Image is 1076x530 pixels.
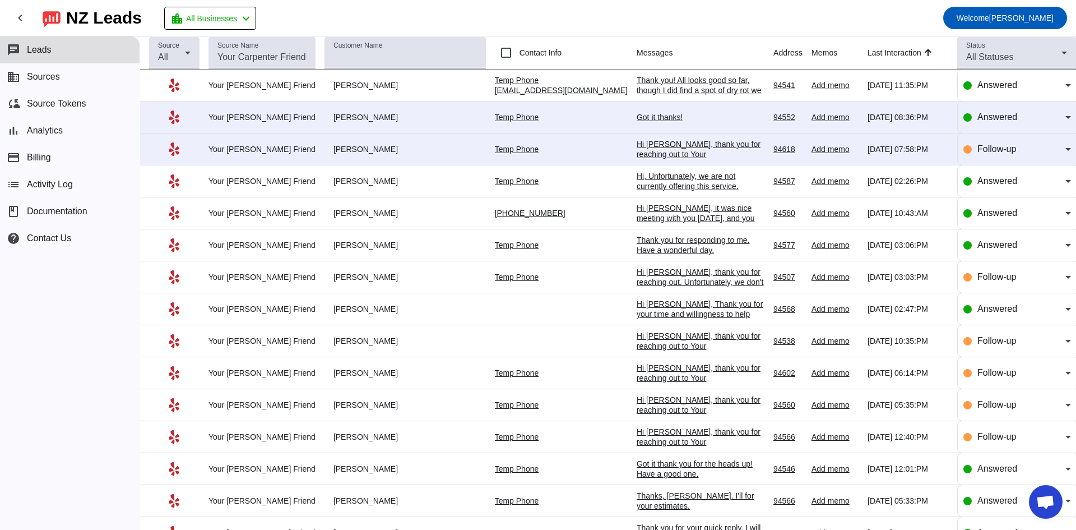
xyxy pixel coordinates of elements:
div: 94541 [773,80,803,90]
div: [PERSON_NAME] [324,80,486,90]
mat-label: Source [158,42,179,49]
div: 94566 [773,496,803,506]
span: Answered [977,496,1017,505]
span: Answered [977,464,1017,473]
th: Messages [637,36,773,70]
div: Got it thank you for the heads up! Have a good one. [637,459,764,479]
mat-icon: Yelp [168,334,181,348]
div: [DATE] 05:35:PM [868,400,948,410]
a: [EMAIL_ADDRESS][DOMAIN_NAME] [495,86,628,95]
div: Your [PERSON_NAME] Friend [208,272,316,282]
mat-icon: Yelp [168,238,181,252]
div: [PERSON_NAME] [324,304,486,314]
div: 94577 [773,240,803,250]
mat-icon: payment [7,151,20,164]
div: [PERSON_NAME] [324,496,486,506]
div: Add memo [811,400,859,410]
div: [DATE] 10:43:AM [868,208,948,218]
span: Answered [977,304,1017,314]
div: Hi [PERSON_NAME], thank you for reaching out to Your [PERSON_NAME] Friend. I apologize, but we sp... [637,331,764,402]
div: [DATE] 12:40:PM [868,432,948,442]
div: [DATE] 08:36:PM [868,112,948,122]
span: Welcome [957,13,989,22]
a: [PHONE_NUMBER] [495,209,565,218]
span: All [158,52,168,62]
span: Source Tokens [27,99,86,109]
span: Billing [27,153,51,163]
div: [DATE] 03:06:PM [868,240,948,250]
div: [PERSON_NAME] [324,336,486,346]
span: Leads [27,45,52,55]
div: Thank you for responding to me. Have a wonderful day. [637,235,764,255]
div: [PERSON_NAME] [324,464,486,474]
div: 94546 [773,464,803,474]
div: Your [PERSON_NAME] Friend [208,112,316,122]
div: Your [PERSON_NAME] Friend [208,208,316,218]
div: Last Interaction [868,47,921,58]
span: Answered [977,176,1017,186]
div: 94560 [773,208,803,218]
mat-icon: chevron_left [239,12,253,25]
div: 94538 [773,336,803,346]
span: Contact Us [27,233,71,243]
mat-icon: chat [7,43,20,57]
div: Your [PERSON_NAME] Friend [208,336,316,346]
mat-icon: Yelp [168,79,181,92]
div: Hi [PERSON_NAME], it was nice meeting with you [DATE], and you provided with many helpful suggest... [637,203,764,334]
div: [DATE] 10:35:PM [868,336,948,346]
div: Add memo [811,304,859,314]
div: [PERSON_NAME] [324,240,486,250]
div: Add memo [811,336,859,346]
mat-icon: Yelp [168,270,181,284]
th: Address [773,36,811,70]
div: Add memo [811,464,859,474]
div: Your [PERSON_NAME] Friend [208,176,316,186]
div: [PERSON_NAME] [324,176,486,186]
div: [DATE] 11:35:PM [868,80,948,90]
a: Temp Phone [495,145,539,154]
span: Follow-up [977,272,1016,282]
div: [PERSON_NAME] [324,112,486,122]
mat-icon: business [7,70,20,84]
div: Your [PERSON_NAME] Friend [208,304,316,314]
div: Hi [PERSON_NAME], thank you for reaching out to Your [PERSON_NAME] Friend. I apologize, but we sp... [637,139,764,220]
div: Hi [PERSON_NAME], thank you for reaching out to Your [PERSON_NAME] Friend. I apologize, but we sp... [637,427,764,497]
span: Answered [977,80,1017,90]
a: Temp Phone [495,177,539,186]
div: Your [PERSON_NAME] Friend [208,432,316,442]
mat-icon: Yelp [168,174,181,188]
div: Your [PERSON_NAME] Friend [208,240,316,250]
label: Contact Info [517,47,562,58]
div: Add memo [811,240,859,250]
div: Your [PERSON_NAME] Friend [208,144,316,154]
div: Add memo [811,432,859,442]
div: [PERSON_NAME] [324,368,486,378]
div: Add memo [811,208,859,218]
div: [DATE] 02:47:PM [868,304,948,314]
span: All Businesses [186,11,237,26]
a: Temp Phone [495,400,539,409]
mat-icon: Yelp [168,110,181,124]
mat-icon: chevron_left [13,11,27,25]
div: 94566 [773,432,803,442]
div: Hi [PERSON_NAME], Thank you for your time and willingness to help with my project. After careful ... [637,299,764,390]
div: 94618 [773,144,803,154]
div: [DATE] 03:03:PM [868,272,948,282]
mat-label: Source Name [217,42,258,49]
div: [PERSON_NAME] [324,400,486,410]
div: Your [PERSON_NAME] Friend [208,464,316,474]
a: Temp Phone [495,496,539,505]
span: Answered [977,240,1017,250]
a: Temp Phone [495,464,539,473]
div: 94568 [773,304,803,314]
mat-label: Status [966,42,985,49]
div: Add memo [811,368,859,378]
div: [DATE] 07:58:PM [868,144,948,154]
a: Temp Phone [495,273,539,282]
a: Temp Phone [495,113,539,122]
div: [PERSON_NAME] [324,432,486,442]
div: Your [PERSON_NAME] Friend [208,400,316,410]
a: Temp Phone [495,241,539,250]
div: Your [PERSON_NAME] Friend [208,80,316,90]
span: Follow-up [977,432,1016,441]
